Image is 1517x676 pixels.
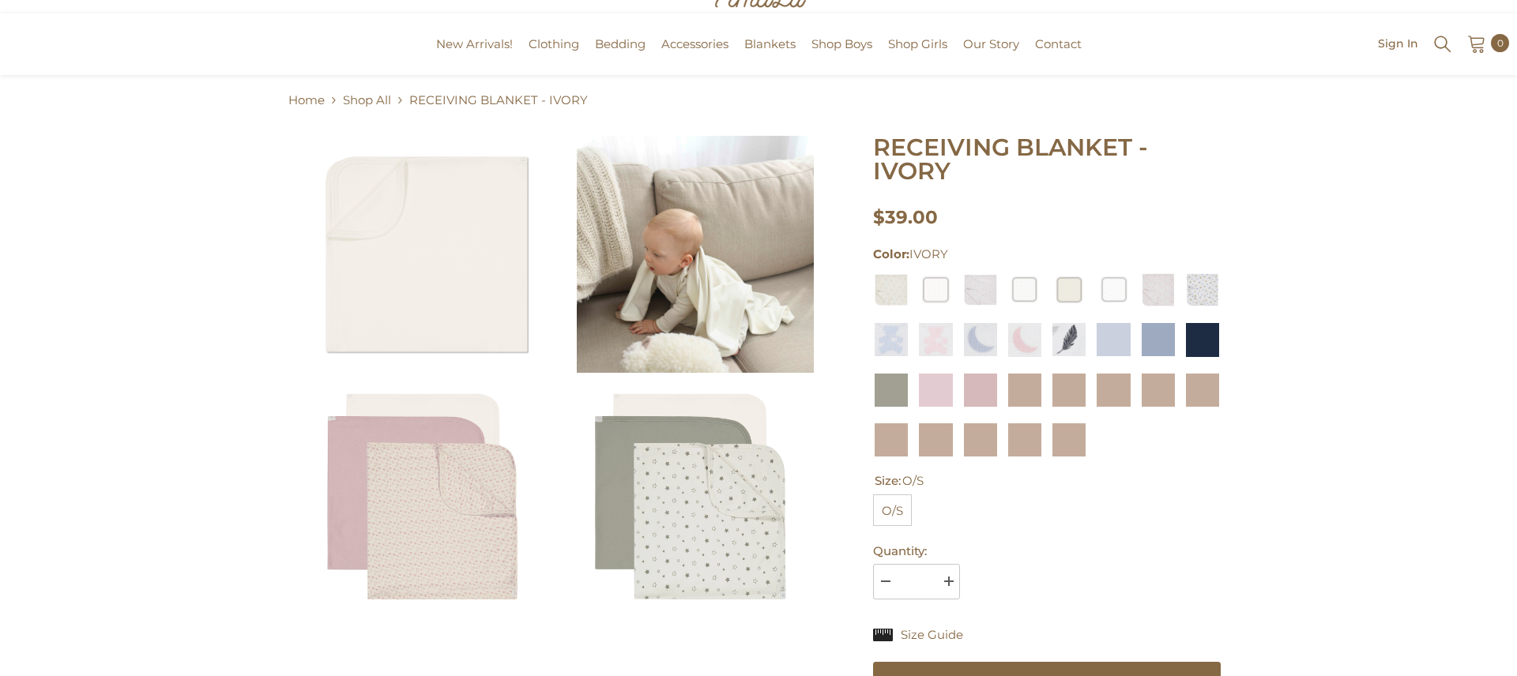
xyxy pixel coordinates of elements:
a: LIGHT BLUE [1095,321,1131,358]
span: Blankets [744,36,796,51]
img: RECEIVING BLANKET - STEM BLOSSOMS [1140,272,1176,308]
span: RECEIVING BLANKET - IVORY [409,91,588,110]
span: 0 [1497,35,1504,52]
span: Bedding [595,36,646,51]
img: RECEIVING BLANKET - TEDDY BEAR BLUE Swatch [873,321,909,358]
img: RECEIVING BLANKET - SLATE BLUE Swatch [1140,321,1176,358]
img: RECEIVING BLANKET - OATMEAL Swatch [1095,372,1131,408]
a: SAILBOATS [1095,272,1131,308]
div: IVORY [873,245,1221,264]
img: RECEIVING BLANKET - ANTIQUE BEAR [873,272,909,308]
a: Blankets [736,35,804,75]
img: RECEIVING BLANKET - HEART BALLOON [1051,272,1087,308]
span: RECEIVING BLANKET - IVORY [873,133,1148,186]
a: New Arrivals! [428,35,521,75]
span: Shop Girls [888,36,947,51]
span: $39.00 [873,206,938,228]
img: RECEIVING BLANKET - LIGHT BLUE Swatch [1095,321,1131,358]
img: RECEIVING BLANKET - MOON AND STARS PINK Swatch [1007,321,1043,358]
a: WOOD TOYS [1184,272,1221,308]
a: Contact [1027,35,1090,75]
strong: Color: [873,246,909,261]
span: Our Story [963,36,1019,51]
img: RECEIVING BLANKET - TEDDY BEAR PINK Swatch [917,321,954,358]
a: OATMEAL [1184,372,1221,408]
a: TEDDY BEAR BLUE [873,321,909,358]
img: RECEIVING BLANKET - SAGE GREEN Swatch [873,372,909,408]
a: Size Guide [873,625,963,644]
span: Sign In [1378,38,1418,49]
a: FEATHERS [1051,321,1087,358]
legend: Size: [873,472,925,490]
img: RECEIVING BLANKET - DUSTY PINK Swatch [962,372,999,408]
a: BALLERINA [917,272,954,308]
img: RECEIVING BLANKET - BUTTERFLY FLORAL [962,272,999,308]
label: Quantity: [873,542,1221,561]
a: Sign In [1378,37,1418,49]
img: RECEIVING BLANKET - OATMEAL Swatch [1051,372,1087,408]
a: OATMEAL [1051,372,1087,408]
a: STEM BLOSSOMS [1140,272,1176,308]
a: Our Story [955,35,1027,75]
a: Shop Girls [880,35,955,75]
a: Clothing [521,35,587,75]
a: Shop Boys [804,35,880,75]
span: Contact [1035,36,1082,51]
a: OATMEAL [1140,372,1176,408]
img: RECEIVING BLANKET - BALLERINA [917,272,954,308]
a: OATMEAL [1095,372,1131,408]
img: RECEIVING BLANKET - IVORY [575,381,812,618]
a: CAROUSEL [1007,272,1043,308]
span: New Arrivals! [436,36,513,51]
span: Shop Boys [811,36,872,51]
a: OATMEAL [1051,422,1087,458]
img: RECEIVING BLANKET - MOON AND STARS BLUE Swatch [962,321,999,358]
a: Accessories [653,35,736,75]
img: RECEIVING BLANKET - OATMEAL Swatch [962,422,999,458]
img: RECEIVING BLANKET - NAVY Swatch [1184,321,1221,358]
a: OATMEAL [1007,372,1043,408]
a: DUSTY PINK [962,372,999,408]
span: O/S [873,494,912,526]
a: OATMEAL [873,422,909,458]
a: LIGHT PINK [917,372,954,408]
a: Home [288,91,325,110]
img: RECEIVING BLANKET - IVORY [308,381,545,618]
a: BUTTERFLY FLORAL [962,272,999,308]
img: RECEIVING BLANKET - OATMEAL Swatch [1051,422,1087,458]
a: OATMEAL [962,422,999,458]
a: MOON AND STARS PINK [1007,321,1043,358]
a: HEART BALLOON [1051,272,1087,308]
img: RECEIVING BLANKET - CAROUSEL [1007,272,1043,308]
img: RECEIVING BLANKET - OATMEAL Swatch [1007,422,1043,458]
summary: Search [1432,32,1453,54]
img: RECEIVING BLANKET - OATMEAL Swatch [873,422,909,458]
img: RECEIVING BLANKET - OATMEAL Swatch [1007,372,1043,408]
a: SLATE BLUE [1140,321,1176,358]
img: RECEIVING BLANKET - FEATHERS Swatch [1051,321,1087,358]
a: TEDDY BEAR PINK [917,321,954,358]
a: ANTIQUE BEAR [873,272,909,308]
nav: breadcrumbs [288,83,1213,118]
img: RECEIVING BLANKET - IVORY IVORY O/S [308,136,545,373]
a: SAGE GREEN [873,372,909,408]
a: MOON AND STARS BLUE [962,321,999,358]
a: NAVY [1184,321,1221,358]
a: OATMEAL [1007,422,1043,458]
span: Clothing [529,36,579,51]
img: RECEIVING BLANKET - OATMEAL Swatch [917,422,954,458]
a: Shop All [343,91,391,110]
img: RECEIVING BLANKET - OATMEAL Swatch [1184,372,1221,408]
span: O/S [902,473,924,488]
a: OATMEAL [917,422,954,458]
a: Bedding [587,35,653,75]
img: RECEIVING BLANKET - WOOD TOYS [1184,272,1221,308]
a: Pimalu [8,39,58,51]
img: RECEIVING BLANKET - LIGHT PINK Swatch [917,372,954,408]
img: RECEIVING BLANKET - IVORY [577,136,814,373]
img: RECEIVING BLANKET - OATMEAL Swatch [1140,372,1176,408]
span: Accessories [661,36,728,51]
span: Size Guide [901,625,963,644]
img: RECEIVING BLANKET - SAILBOATS [1095,272,1131,308]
